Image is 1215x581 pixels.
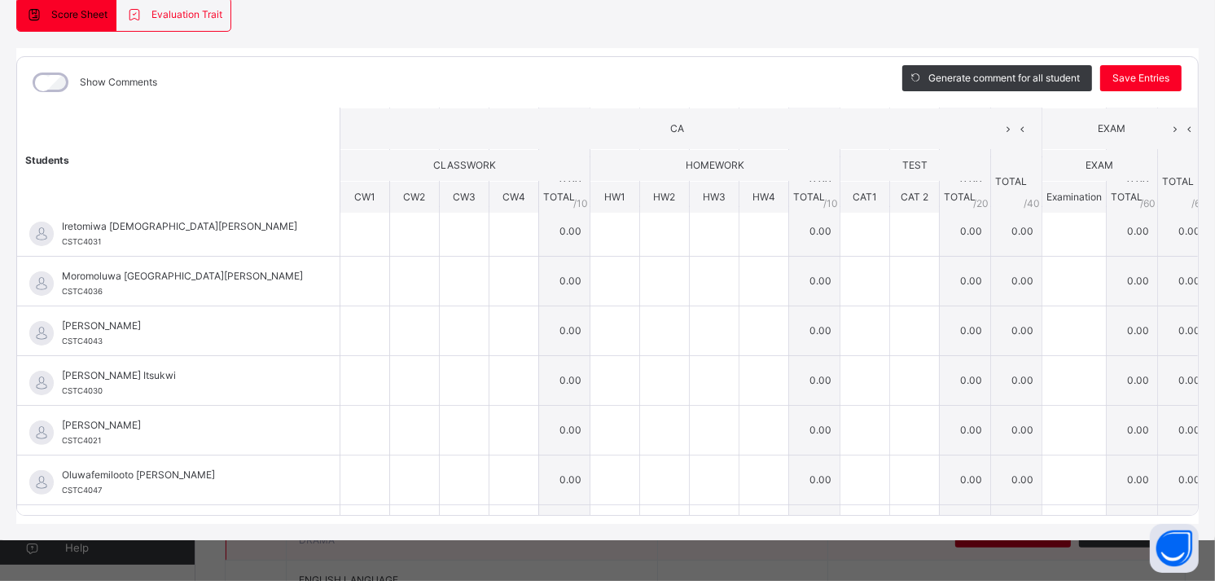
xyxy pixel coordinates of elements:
td: 0.00 [539,257,590,306]
td: 0.00 [991,406,1042,456]
span: Save Entries [1112,71,1169,86]
td: 0.00 [1158,505,1209,555]
label: Show Comments [80,75,157,90]
span: CSTC4021 [62,436,101,445]
span: Examination [1046,191,1102,203]
span: Evaluation Trait [151,7,222,22]
span: HW4 [752,191,775,203]
img: default.svg [29,222,54,246]
td: 0.00 [1158,207,1209,257]
span: TOTAL [944,191,976,203]
span: CW4 [502,191,525,203]
td: 0.00 [789,505,840,555]
td: 0.00 [539,207,590,257]
span: CSTC4030 [62,386,103,395]
span: CSTC4047 [62,486,102,495]
span: [PERSON_NAME] [62,418,303,433]
td: 0.00 [1107,257,1158,306]
button: Open asap [1150,524,1199,573]
span: / 40 [1024,196,1040,211]
span: / 60 [1140,196,1156,211]
span: CAT1 [853,191,877,203]
td: 0.00 [1158,406,1209,456]
td: 0.00 [539,306,590,356]
td: 0.00 [539,356,590,406]
td: 0.00 [789,456,840,505]
span: Students [25,154,69,166]
span: Moromoluwa [GEOGRAPHIC_DATA][PERSON_NAME] [62,269,303,284]
span: HW3 [703,191,726,203]
span: TOTAL [793,191,825,203]
span: TOTAL [995,174,1027,187]
span: Generate comment for all student [928,71,1080,86]
td: 0.00 [991,306,1042,356]
span: TOTAL [543,191,575,203]
td: 0.00 [991,356,1042,406]
span: CW2 [404,191,426,203]
td: 0.00 [991,456,1042,505]
span: EXAM [1055,121,1169,136]
td: 0.00 [940,456,991,505]
td: 0.00 [1107,356,1158,406]
td: 0.00 [789,406,840,456]
span: CSTC4043 [62,337,103,346]
td: 0.00 [940,207,991,257]
td: 0.00 [539,406,590,456]
td: 0.00 [539,456,590,505]
img: default.svg [29,321,54,346]
img: default.svg [29,371,54,395]
span: TEST [903,159,928,171]
td: 0.00 [789,257,840,306]
span: [PERSON_NAME] [62,319,303,333]
td: 0.00 [1158,257,1209,306]
span: Oluwafemilooto [PERSON_NAME] [62,468,303,482]
td: 0.00 [789,306,840,356]
span: [PERSON_NAME] Itsukwi [62,368,303,383]
td: 0.00 [940,306,991,356]
span: CLASSWORK [434,159,497,171]
span: / 20 [973,196,989,211]
td: 0.00 [539,505,590,555]
td: 0.00 [1107,505,1158,555]
img: default.svg [29,420,54,445]
img: default.svg [29,271,54,296]
td: 0.00 [1158,456,1209,505]
span: HW1 [604,191,625,203]
span: / 60 [1191,196,1207,211]
span: HOMEWORK [686,159,744,171]
span: TOTAL [1162,174,1194,187]
td: 0.00 [1107,406,1158,456]
span: Score Sheet [51,7,107,22]
span: CSTC4036 [62,287,103,296]
td: 0.00 [789,356,840,406]
td: 0.00 [940,257,991,306]
td: 0.00 [991,207,1042,257]
img: default.svg [29,470,54,495]
span: TOTAL [1111,191,1143,203]
span: EXAM [1086,159,1114,171]
span: / 10 [573,196,588,211]
td: 0.00 [940,406,991,456]
td: 0.00 [940,505,991,555]
td: 0.00 [1158,306,1209,356]
td: 0.00 [1107,207,1158,257]
span: Iretomiwa [DEMOGRAPHIC_DATA][PERSON_NAME] [62,219,303,234]
td: 0.00 [1107,456,1158,505]
span: CAT 2 [901,191,928,203]
td: 0.00 [1158,356,1209,406]
td: 0.00 [940,356,991,406]
span: HW2 [654,191,676,203]
span: CW3 [453,191,476,203]
td: 0.00 [1107,306,1158,356]
span: / 10 [823,196,838,211]
td: 0.00 [789,207,840,257]
span: CW1 [354,191,375,203]
span: CSTC4031 [62,237,101,246]
td: 0.00 [991,257,1042,306]
td: 0.00 [991,505,1042,555]
span: CA [353,121,1002,136]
